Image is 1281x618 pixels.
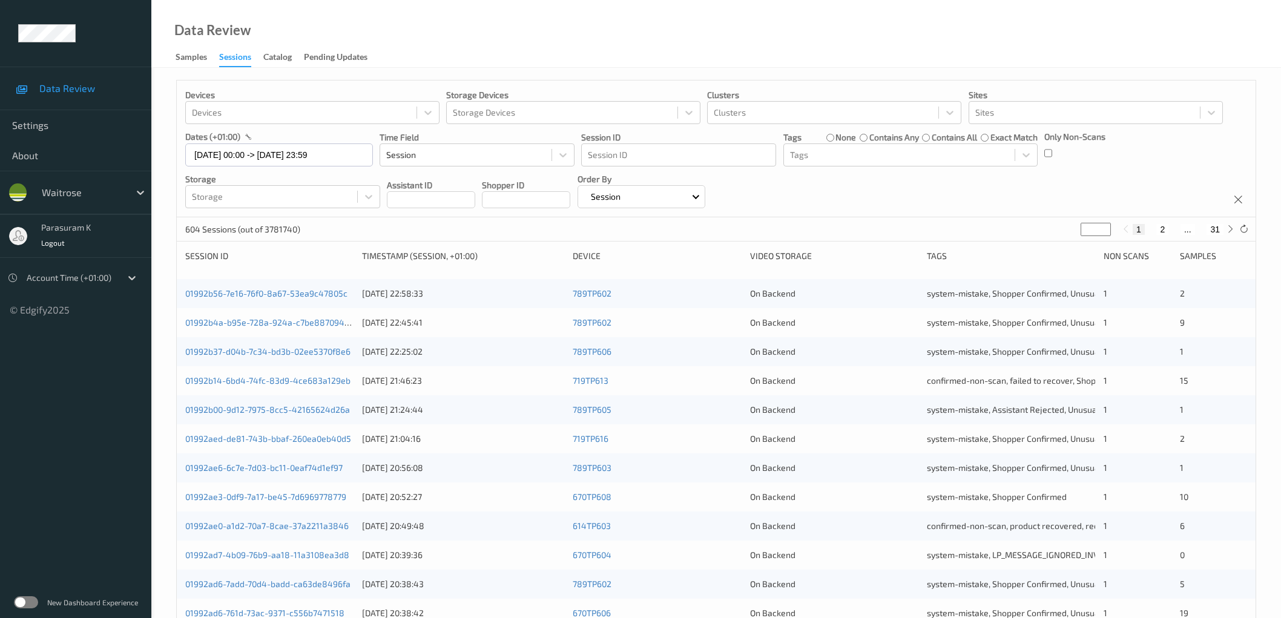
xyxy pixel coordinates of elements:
div: [DATE] 22:58:33 [362,288,564,300]
div: Catalog [263,51,292,66]
a: 670TP604 [573,550,611,560]
div: Timestamp (Session, +01:00) [362,250,564,262]
div: Sessions [219,51,251,67]
button: 31 [1207,224,1223,235]
span: 1 [1180,404,1184,415]
a: 789TP602 [573,317,611,327]
label: none [835,131,856,143]
a: 789TP603 [573,462,611,473]
div: [DATE] 22:25:02 [362,346,564,358]
a: 789TP602 [573,579,611,589]
a: Pending Updates [304,49,380,66]
span: confirmed-non-scan, failed to recover, Shopper Confirmed [927,375,1151,386]
button: 2 [1156,224,1168,235]
span: 2 [1180,288,1185,298]
button: 1 [1133,224,1145,235]
span: 9 [1180,317,1185,327]
span: 6 [1180,521,1185,531]
p: Session ID [581,131,776,143]
p: Devices [185,89,440,101]
div: On Backend [750,346,918,358]
div: [DATE] 20:52:27 [362,491,564,503]
a: 01992b14-6bd4-74fc-83d9-4ce683a129eb [185,375,351,386]
span: 1 [1104,462,1107,473]
p: Order By [578,173,706,185]
div: [DATE] 21:46:23 [362,375,564,387]
div: [DATE] 20:56:08 [362,462,564,474]
p: dates (+01:00) [185,131,240,143]
span: system-mistake, Shopper Confirmed, Unusual-Activity, Picklist item alert [927,317,1203,327]
a: 614TP603 [573,521,611,531]
p: Clusters [707,89,961,101]
p: Tags [783,131,802,143]
span: 1 [1104,433,1107,444]
div: Session ID [185,250,354,262]
a: 01992ae6-6c7e-7d03-bc11-0eaf74d1ef97 [185,462,343,473]
a: 789TP605 [573,404,611,415]
span: 1 [1104,521,1107,531]
label: contains any [869,131,919,143]
a: 789TP606 [573,346,611,357]
div: [DATE] 20:49:48 [362,520,564,532]
div: On Backend [750,317,918,329]
div: [DATE] 20:38:43 [362,578,564,590]
span: 1 [1104,608,1107,618]
span: 1 [1104,375,1107,386]
label: exact match [990,131,1038,143]
a: 01992ae0-a1d2-70a7-8cae-37a2211a3846 [185,521,349,531]
span: system-mistake, Assistant Rejected, Unusual-Activity [927,404,1131,415]
a: 01992ad6-7add-70d4-badd-ca63de8496fa [185,579,351,589]
div: [DATE] 22:45:41 [362,317,564,329]
span: system-mistake, Shopper Confirmed, Unusual-Activity [927,346,1133,357]
a: Samples [176,49,219,66]
p: Sites [969,89,1223,101]
label: contains all [932,131,977,143]
div: Data Review [174,24,251,36]
div: [DATE] 21:04:16 [362,433,564,445]
p: Storage [185,173,380,185]
a: Catalog [263,49,304,66]
a: 01992ad7-4b09-76b9-aa18-11a3108ea3d8 [185,550,349,560]
a: 01992aed-de81-743b-bbaf-260ea0eb40d5 [185,433,351,444]
a: Sessions [219,49,263,67]
div: On Backend [750,433,918,445]
a: 01992b4a-b95e-728a-924a-c7be88709420 [185,317,354,327]
span: 1 [1180,346,1184,357]
p: Shopper ID [482,179,570,191]
div: On Backend [750,578,918,590]
div: Video Storage [750,250,918,262]
p: Assistant ID [387,179,475,191]
span: confirmed-non-scan, product recovered, recovered product, Shopper Confirmed [927,521,1236,531]
p: Storage Devices [446,89,700,101]
a: 719TP616 [573,433,608,444]
a: 01992b56-7e16-76f0-8a67-53ea9c47805c [185,288,347,298]
span: system-mistake, Shopper Confirmed [927,491,1067,502]
div: Samples [176,51,207,66]
div: Non Scans [1104,250,1171,262]
button: ... [1181,224,1195,235]
p: 604 Sessions (out of 3781740) [185,223,300,235]
span: 2 [1180,433,1185,444]
a: 670TP606 [573,608,611,618]
span: 1 [1180,462,1184,473]
span: 15 [1180,375,1188,386]
span: system-mistake, Shopper Confirmed, Unusual-Activity [927,462,1133,473]
span: 0 [1180,550,1185,560]
p: Only Non-Scans [1044,131,1105,143]
span: 1 [1104,346,1107,357]
div: Pending Updates [304,51,367,66]
span: system-mistake, Shopper Confirmed, Unusual-Activity [927,288,1133,298]
a: 719TP613 [573,375,608,386]
div: [DATE] 21:24:44 [362,404,564,416]
span: 1 [1104,579,1107,589]
span: system-mistake, LP_MESSAGE_IGNORED_INVALID_STATE [927,550,1144,560]
div: On Backend [750,404,918,416]
a: 01992b37-d04b-7c34-bd3b-02ee5370f8e6 [185,346,351,357]
a: 01992b00-9d12-7975-8cc5-42165624d26a [185,404,350,415]
div: On Backend [750,491,918,503]
span: system-mistake, Shopper Confirmed, Unusual-Activity, Picklist item alert [927,608,1203,618]
a: 01992ad6-761d-73ac-9371-c556b7471518 [185,608,344,618]
div: Tags [927,250,1095,262]
div: [DATE] 20:39:36 [362,549,564,561]
div: On Backend [750,288,918,300]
